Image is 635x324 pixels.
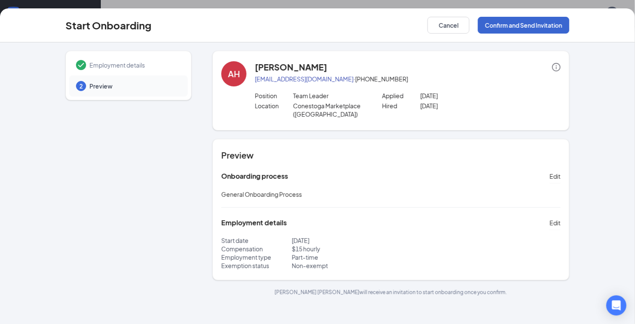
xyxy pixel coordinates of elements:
button: Edit [550,170,561,183]
h5: Onboarding process [221,172,288,181]
span: info-circle [552,63,561,71]
p: $ 15 hourly [292,245,391,253]
button: Edit [550,216,561,230]
span: Employment details [89,61,179,69]
p: Non-exempt [292,261,391,270]
div: AH [228,68,240,80]
span: Edit [550,172,561,180]
p: [DATE] [420,102,497,110]
p: [PERSON_NAME] [PERSON_NAME] will receive an invitation to start onboarding once you confirm. [213,289,569,296]
p: Employment type [221,253,292,261]
button: Confirm and Send Invitation [478,17,569,34]
button: Cancel [428,17,470,34]
p: Hired [382,102,420,110]
h4: Preview [221,149,561,161]
p: Applied [382,91,420,100]
p: [DATE] [292,236,391,245]
span: Edit [550,219,561,227]
p: Conestoga Marketplace ([GEOGRAPHIC_DATA]) [293,102,370,118]
span: 2 [79,82,83,90]
span: General Onboarding Process [221,191,302,198]
h5: Employment details [221,218,287,227]
p: Position [255,91,293,100]
div: Open Intercom Messenger [606,295,627,316]
svg: Checkmark [76,60,86,70]
p: Compensation [221,245,292,253]
h4: [PERSON_NAME] [255,61,327,73]
p: Team Leader [293,91,370,100]
p: [DATE] [420,91,497,100]
p: Location [255,102,293,110]
h3: Start Onboarding [66,18,152,32]
p: Part-time [292,253,391,261]
a: [EMAIL_ADDRESS][DOMAIN_NAME] [255,75,354,83]
p: Start date [221,236,292,245]
p: Exemption status [221,261,292,270]
p: · [PHONE_NUMBER] [255,75,561,83]
span: Preview [89,82,179,90]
